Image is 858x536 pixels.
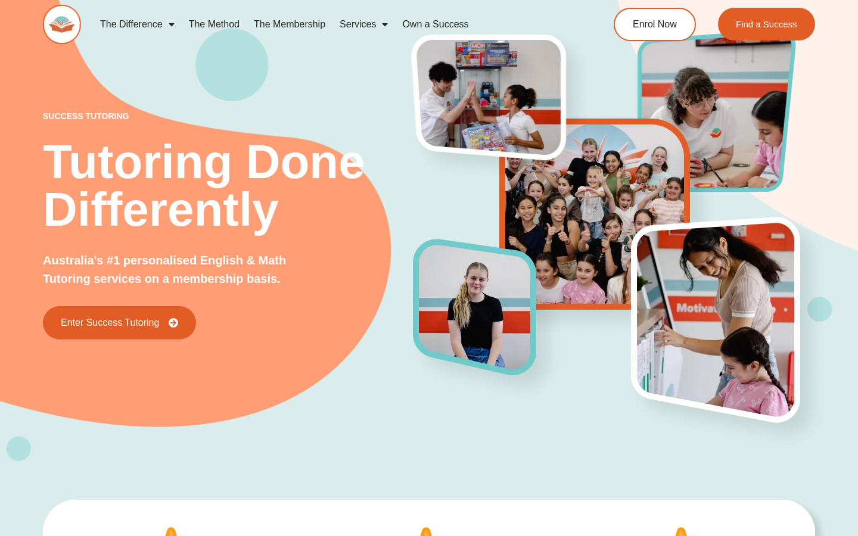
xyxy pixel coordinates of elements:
[43,138,414,233] h2: Tutoring Done Differently
[395,11,475,38] a: Own a Success
[43,306,196,339] a: Enter Success Tutoring
[93,11,570,38] nav: Menu
[43,112,414,120] p: success tutoring
[43,251,313,288] p: Australia's #1 personalised English & Math Tutoring services on a membership basis.
[247,11,332,38] a: The Membership
[182,11,247,38] a: The Method
[614,8,696,41] a: Enrol Now
[718,8,815,40] a: Find a Success
[61,318,159,328] span: Enter Success Tutoring
[93,11,182,38] a: The Difference
[332,11,395,38] a: Services
[736,20,797,29] span: Find a Success
[633,20,677,29] span: Enrol Now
